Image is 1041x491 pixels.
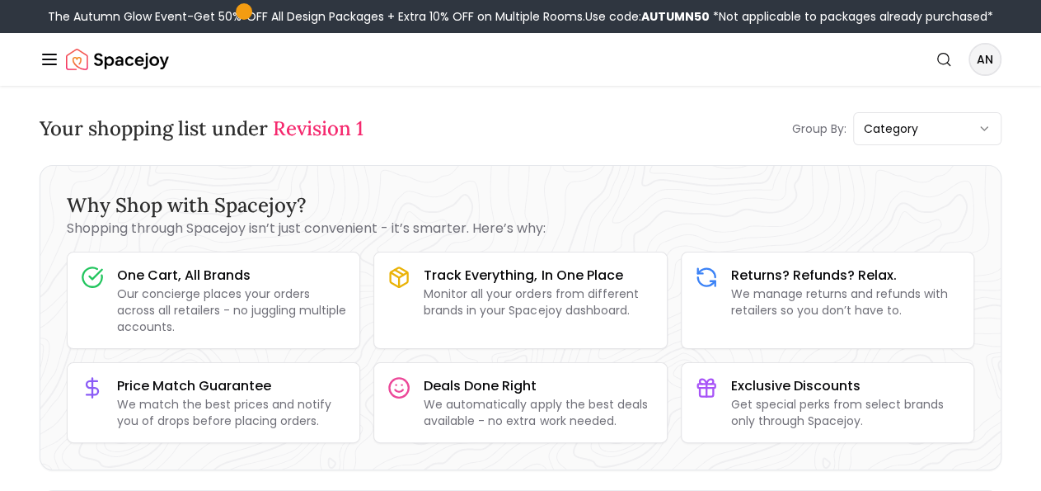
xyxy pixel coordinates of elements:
[424,286,653,319] p: Monitor all your orders from different brands in your Spacejoy dashboard.
[424,376,653,396] h3: Deals Done Right
[731,286,960,319] p: We manage returns and refunds with retailers so you don’t have to.
[273,116,363,141] span: Revision 1
[117,396,346,429] p: We match the best prices and notify you of drops before placing orders.
[117,286,346,335] p: Our concierge places your orders across all retailers - no juggling multiple accounts.
[970,45,1000,74] span: AN
[641,8,710,25] b: AUTUMN50
[66,43,169,76] img: Spacejoy Logo
[792,120,846,137] p: Group By:
[40,116,363,142] h3: Your shopping list under
[117,376,346,396] h3: Price Match Guarantee
[117,266,346,286] h3: One Cart, All Brands
[67,192,974,219] h3: Why Shop with Spacejoy?
[710,8,993,25] span: *Not applicable to packages already purchased*
[731,376,960,396] h3: Exclusive Discounts
[585,8,710,25] span: Use code:
[48,8,993,25] div: The Autumn Glow Event-Get 50% OFF All Design Packages + Extra 10% OFF on Multiple Rooms.
[731,266,960,286] h3: Returns? Refunds? Relax.
[40,33,1001,86] nav: Global
[968,43,1001,76] button: AN
[424,266,653,286] h3: Track Everything, In One Place
[731,396,960,429] p: Get special perks from select brands only through Spacejoy.
[66,43,169,76] a: Spacejoy
[67,219,974,238] p: Shopping through Spacejoy isn’t just convenient - it’s smarter. Here’s why:
[424,396,653,429] p: We automatically apply the best deals available - no extra work needed.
